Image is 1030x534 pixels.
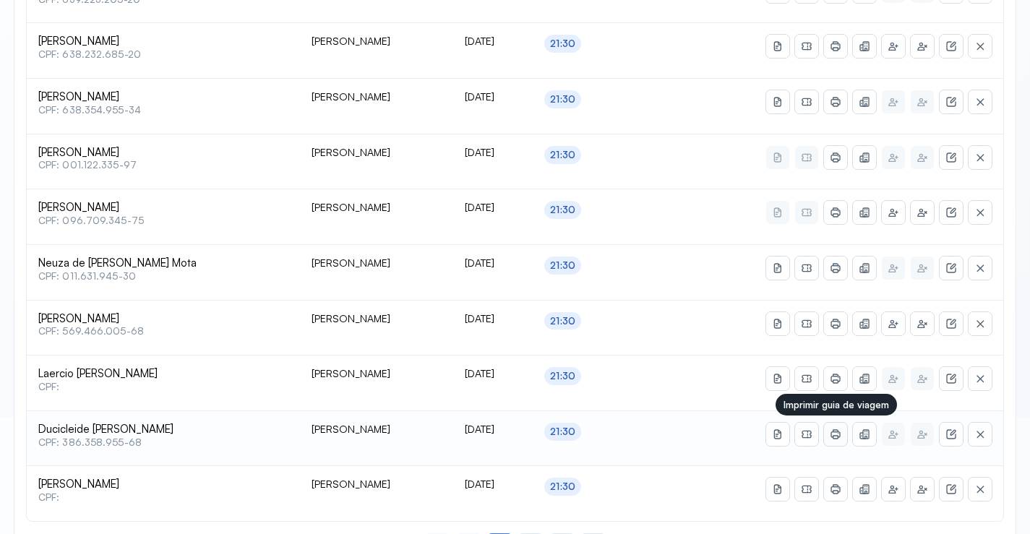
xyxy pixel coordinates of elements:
div: 21:30 [550,149,575,161]
div: [DATE] [465,367,521,380]
span: [PERSON_NAME] [38,201,288,215]
div: [DATE] [465,201,521,214]
span: CPF: 011.631.945-30 [38,270,288,283]
span: CPF: 569.466.005-68 [38,325,288,337]
div: [DATE] [465,312,521,325]
div: [PERSON_NAME] [312,257,442,270]
div: [PERSON_NAME] [312,146,442,159]
div: [PERSON_NAME] [312,90,442,103]
span: CPF: [38,491,288,504]
div: [PERSON_NAME] [312,35,442,48]
span: CPF: [38,381,288,393]
div: [PERSON_NAME] [312,312,442,325]
div: [DATE] [465,423,521,436]
span: Neuza de [PERSON_NAME] Mota [38,257,288,270]
span: CPF: 001.122.335-97 [38,159,288,171]
span: CPF: 638.232.685-20 [38,48,288,61]
div: [PERSON_NAME] [312,478,442,491]
span: CPF: 386.358.955-68 [38,436,288,449]
span: [PERSON_NAME] [38,146,288,160]
span: CPF: 096.709.345-75 [38,215,288,227]
div: 21:30 [550,38,575,50]
div: 21:30 [550,481,575,493]
div: [DATE] [465,90,521,103]
span: [PERSON_NAME] [38,90,288,104]
div: [DATE] [465,35,521,48]
div: 21:30 [550,259,575,272]
div: 21:30 [550,315,575,327]
span: Laercio [PERSON_NAME] [38,367,288,381]
span: [PERSON_NAME] [38,312,288,326]
span: Ducicleide [PERSON_NAME] [38,423,288,436]
span: [PERSON_NAME] [38,478,288,491]
div: 21:30 [550,370,575,382]
div: [PERSON_NAME] [312,201,442,214]
div: [DATE] [465,146,521,159]
div: [PERSON_NAME] [312,423,442,436]
div: 21:30 [550,204,575,216]
span: CPF: 638.354.955-34 [38,104,288,116]
span: [PERSON_NAME] [38,35,288,48]
div: 21:30 [550,93,575,105]
div: [DATE] [465,478,521,491]
div: 21:30 [550,426,575,438]
div: [DATE] [465,257,521,270]
div: [PERSON_NAME] [312,367,442,380]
